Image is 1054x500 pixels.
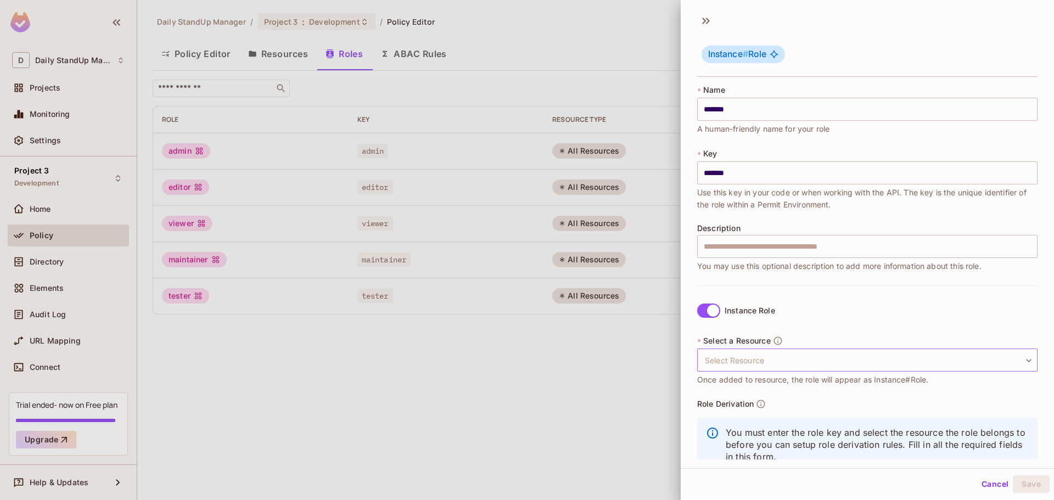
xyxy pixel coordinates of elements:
span: Name [703,86,725,94]
div: Instance Role [725,306,775,315]
span: Once added to resource, the role will appear as Instance#Role. [697,374,928,386]
span: Use this key in your code or when working with the API. The key is the unique identifier of the r... [697,187,1038,211]
span: Key [703,149,717,158]
button: Cancel [977,475,1013,493]
span: Instance [708,49,748,59]
button: Save [1013,475,1050,493]
span: You may use this optional description to add more information about this role. [697,260,982,272]
span: Role [708,49,766,60]
span: # [743,49,748,59]
p: You must enter the role key and select the resource the role belongs to before you can setup role... [726,426,1029,463]
span: Role Derivation [697,400,754,408]
span: Description [697,224,741,233]
span: A human-friendly name for your role [697,123,829,135]
span: Select a Resource [703,336,771,345]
